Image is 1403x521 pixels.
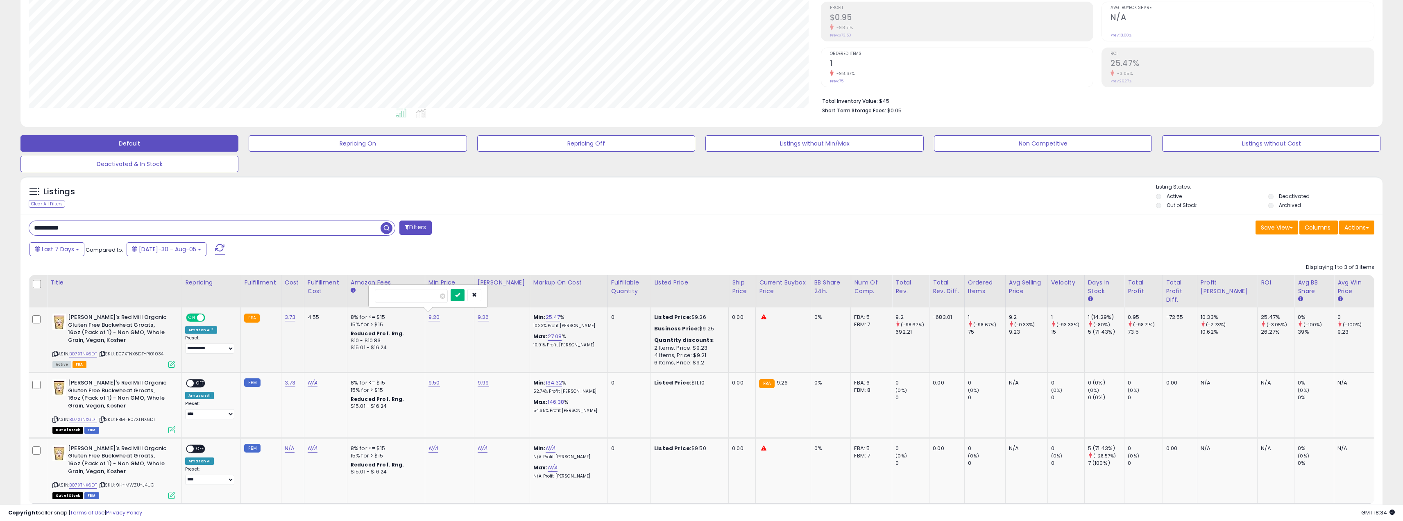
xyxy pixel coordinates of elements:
a: B07XTNX6DT [69,482,97,489]
b: Total Inventory Value: [822,98,878,105]
div: N/A [1201,379,1251,387]
div: Listed Price [654,278,725,287]
img: 51SSUnJSa7L._SL40_.jpg [52,445,66,461]
span: FBA [73,361,86,368]
label: Archived [1279,202,1301,209]
div: $9.26 [654,314,722,321]
div: 0% [814,379,845,387]
div: 9.2 [1009,314,1047,321]
div: Total Rev. [895,278,926,296]
div: 0 [1337,314,1374,321]
small: (-28.57%) [1093,453,1116,459]
button: Actions [1339,221,1374,234]
div: : [654,337,722,344]
div: 0 [1128,445,1162,452]
small: (0%) [1298,387,1309,394]
button: [DATE]-30 - Aug-05 [127,242,206,256]
div: N/A [1261,379,1288,387]
div: 0% [1298,445,1334,452]
div: Repricing [185,278,237,287]
a: N/A [548,464,558,472]
h2: N/A [1111,13,1374,24]
div: $10 - $10.83 [351,337,419,344]
div: 73.5 [1128,328,1162,336]
small: Prev: 26.27% [1111,79,1131,84]
th: The percentage added to the cost of goods (COGS) that forms the calculator for Min & Max prices. [530,275,607,307]
small: (-93.33%) [1056,321,1079,328]
div: % [533,398,601,414]
div: Velocity [1051,278,1081,287]
span: FBM [84,427,99,434]
span: $0.05 [887,107,902,114]
div: 0.00 [732,379,749,387]
a: 9.20 [428,313,440,321]
p: 52.74% Profit [PERSON_NAME] [533,389,601,394]
div: Days In Stock [1088,278,1121,296]
div: % [533,314,601,329]
p: N/A Profit [PERSON_NAME] [533,473,601,479]
div: 0 [968,394,1005,401]
div: 15% for > $15 [351,452,419,460]
div: 0% [1298,379,1334,387]
small: (0%) [1051,453,1063,459]
label: Out of Stock [1167,202,1197,209]
small: FBM [244,444,260,453]
small: FBA [759,379,774,388]
div: FBM: 8 [854,387,886,394]
b: Short Term Storage Fees: [822,107,886,114]
small: -98.71% [834,25,853,31]
a: N/A [285,444,295,453]
span: 2025-08-14 18:34 GMT [1361,509,1395,516]
div: FBA: 6 [854,379,886,387]
small: (0%) [895,387,907,394]
b: Max: [533,398,548,406]
b: Max: [533,464,548,471]
div: 0.00 [933,379,958,387]
h2: $0.95 [830,13,1093,24]
div: 0% [814,314,845,321]
div: Avg BB Share [1298,278,1330,296]
div: Title [50,278,178,287]
button: Save View [1256,221,1298,234]
div: 2 Items, Price: $9.23 [654,344,722,352]
div: $9.25 [654,325,722,332]
div: 4 Items, Price: $9.21 [654,352,722,359]
div: Preset: [185,466,234,485]
div: Total Profit [1128,278,1159,296]
div: Displaying 1 to 3 of 3 items [1306,264,1374,271]
span: | SKU: B07XTNX6DT-P101034 [98,350,163,357]
a: N/A [546,444,555,453]
a: Privacy Policy [106,509,142,516]
span: ROI [1111,52,1374,56]
div: 15 [1051,328,1084,336]
div: 0 [1051,394,1084,401]
small: FBM [244,378,260,387]
div: N/A [1337,445,1368,452]
b: [PERSON_NAME]'s Red Mill Organic Gluten Free Buckwheat Groats, 16oz (Pack of 1) - Non GMO, Whole ... [68,314,168,346]
div: Ordered Items [968,278,1002,296]
div: 0% [1298,394,1334,401]
span: Last 7 Days [42,245,74,253]
a: 134.32 [546,379,562,387]
div: Markup on Cost [533,278,604,287]
div: N/A [1337,379,1368,387]
div: 9.2 [895,314,929,321]
small: Avg BB Share. [1298,296,1303,303]
img: 51SSUnJSa7L._SL40_.jpg [52,379,66,396]
button: Filters [399,221,431,235]
div: N/A [1261,445,1288,452]
small: (0%) [968,453,979,459]
small: (-80%) [1093,321,1110,328]
a: N/A [478,444,487,453]
div: 0 [1128,379,1162,387]
div: Amazon Fees [351,278,422,287]
div: $15.01 - $16.24 [351,403,419,410]
div: Ship Price [732,278,752,296]
small: (0%) [895,453,907,459]
div: Profit [PERSON_NAME] [1201,278,1254,296]
li: $45 [822,96,1368,105]
span: 9.26 [777,379,788,387]
b: Reduced Prof. Rng. [351,396,404,403]
div: Fulfillment Cost [308,278,344,296]
div: FBA: 5 [854,445,886,452]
